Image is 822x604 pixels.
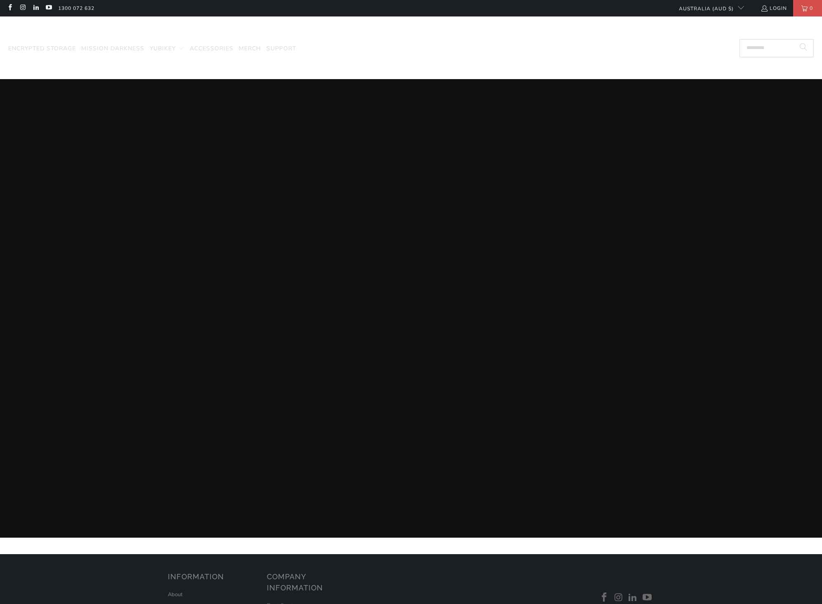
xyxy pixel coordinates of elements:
[150,39,184,59] summary: YubiKey
[8,39,296,59] nav: Translation missing: en.navigation.header.main_nav
[369,21,453,37] img: Trust Panda Australia
[793,39,814,57] button: Search
[266,39,296,59] a: Support
[81,39,144,59] a: Mission Darkness
[266,44,296,52] span: Support
[740,39,814,57] input: Search...
[150,44,176,52] span: YubiKey
[239,44,261,52] span: Merch
[190,39,233,59] a: Accessories
[627,592,639,603] a: Trust Panda Australia on LinkedIn
[58,4,94,13] a: 1300 072 632
[45,5,52,12] a: Trust Panda Australia on YouTube
[761,4,787,13] a: Login
[32,5,39,12] a: Trust Panda Australia on LinkedIn
[8,39,76,59] a: Encrypted Storage
[598,592,611,603] a: Trust Panda Australia on Facebook
[168,591,183,598] a: About
[81,44,144,52] span: Mission Darkness
[19,5,26,12] a: Trust Panda Australia on Instagram
[6,5,13,12] a: Trust Panda Australia on Facebook
[8,44,76,52] span: Encrypted Storage
[239,39,261,59] a: Merch
[612,592,625,603] a: Trust Panda Australia on Instagram
[641,592,654,603] a: Trust Panda Australia on YouTube
[190,44,233,52] span: Accessories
